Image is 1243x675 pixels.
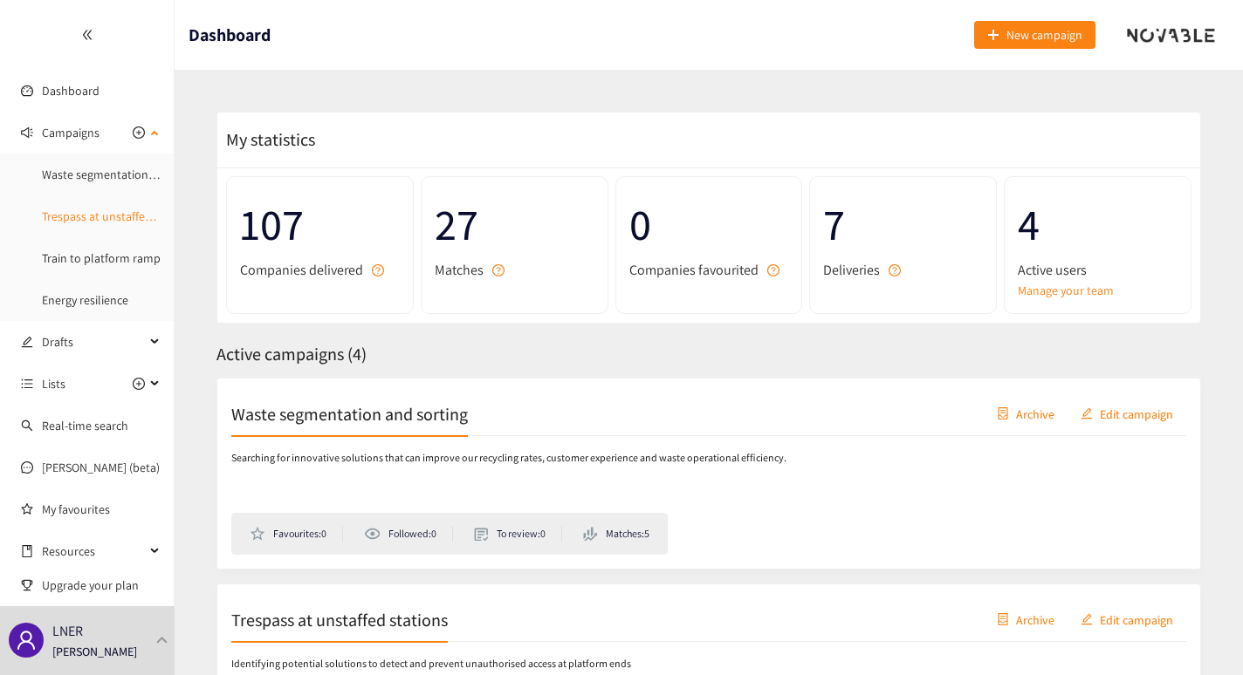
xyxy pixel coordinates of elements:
button: containerArchive [984,399,1068,427]
span: plus-circle [133,126,145,139]
a: [PERSON_NAME] (beta) [42,460,160,475]
li: Matches: 5 [583,526,649,542]
span: Companies favourited [629,259,759,281]
span: 0 [629,190,789,259]
span: plus [987,29,999,43]
p: LNER [52,620,83,642]
span: New campaign [1006,25,1082,44]
span: 4 [1018,190,1178,259]
span: Matches [435,259,484,281]
span: double-left [81,29,93,41]
span: Campaigns [42,115,100,150]
a: Dashboard [42,83,100,99]
button: editEdit campaign [1068,605,1186,633]
span: Edit campaign [1100,404,1173,423]
span: Upgrade your plan [42,568,161,603]
p: [PERSON_NAME] [52,642,137,661]
span: Companies delivered [240,259,363,281]
span: question-circle [372,264,384,276]
li: To review: 0 [474,526,562,542]
span: 107 [240,190,400,259]
span: container [997,613,1009,627]
span: trophy [21,579,33,591]
span: question-circle [767,264,779,276]
iframe: Chat Widget [1156,591,1243,675]
span: My statistics [217,128,315,151]
span: Deliveries [823,259,880,281]
span: edit [1081,407,1093,421]
button: plusNew campaign [974,21,1095,49]
a: Waste segmentation and sortingcontainerArchiveeditEdit campaignSearching for innovative solutions... [216,378,1201,569]
p: Identifying potential solutions to detect and prevent unauthorised access at platform ends [231,656,631,672]
span: plus-circle [133,378,145,390]
span: sound [21,126,33,139]
a: Waste segmentation and sorting [42,167,210,182]
span: book [21,545,33,557]
span: Active users [1018,259,1087,281]
a: My favourites [42,492,161,527]
span: question-circle [889,264,901,276]
span: question-circle [492,264,505,276]
button: editEdit campaign [1068,399,1186,427]
a: Train to platform ramp [42,250,161,266]
span: unordered-list [21,378,33,390]
span: 27 [435,190,594,259]
span: Archive [1016,404,1054,423]
span: edit [21,336,33,348]
a: Manage your team [1018,281,1178,300]
button: containerArchive [984,605,1068,633]
p: Searching for innovative solutions that can improve our recycling rates, customer experience and ... [231,450,786,467]
li: Favourites: 0 [250,526,343,542]
span: Resources [42,534,145,569]
span: Drafts [42,324,145,359]
span: Edit campaign [1100,610,1173,629]
span: Archive [1016,610,1054,629]
h2: Trespass at unstaffed stations [231,607,448,631]
li: Followed: 0 [364,526,453,542]
span: Lists [42,366,65,401]
span: 7 [823,190,983,259]
a: Energy resilience [42,292,128,308]
span: Active campaigns ( 4 ) [216,343,367,365]
h2: Waste segmentation and sorting [231,401,468,426]
span: edit [1081,613,1093,627]
span: container [997,407,1009,421]
a: Real-time search [42,418,128,433]
a: Trespass at unstaffed stations [42,208,196,224]
span: user [16,630,37,651]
